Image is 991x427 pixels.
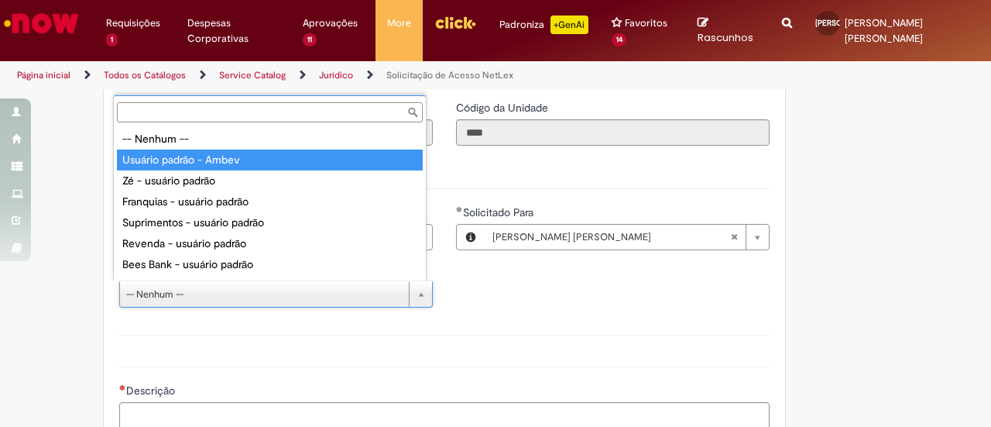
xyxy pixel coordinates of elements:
[117,129,423,150] div: -- Nenhum --
[117,254,423,275] div: Bees Bank - usuário padrão
[117,170,423,191] div: Zé - usuário padrão
[117,191,423,212] div: Franquias - usuário padrão
[117,233,423,254] div: Revenda - usuário padrão
[117,275,423,296] div: Grandes Redes - usuário padrão
[117,150,423,170] div: Usuário padrão - Ambev
[117,212,423,233] div: Suprimentos - usuário padrão
[114,126,426,281] ul: Perfil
